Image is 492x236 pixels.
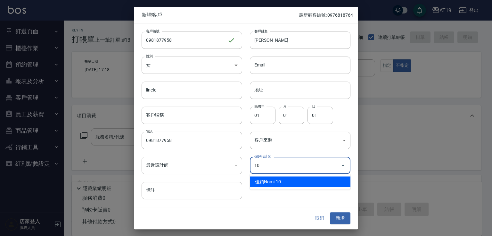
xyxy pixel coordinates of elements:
label: 性別 [146,54,153,58]
label: 客戶姓名 [254,29,268,33]
label: 客戶編號 [146,29,160,33]
label: 電話 [146,129,153,134]
span: 新增客戶 [142,12,299,18]
p: 最新顧客編號: 0976818764 [299,12,353,19]
label: 偏好設計師 [254,154,271,159]
button: 取消 [309,213,330,224]
button: Close [338,160,348,170]
label: 月 [283,104,286,109]
label: 日 [312,104,315,109]
label: 民國年 [254,104,264,109]
button: 新增 [330,213,350,224]
li: 佳穎Nomi-10 [250,177,350,187]
div: 女 [142,57,242,74]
